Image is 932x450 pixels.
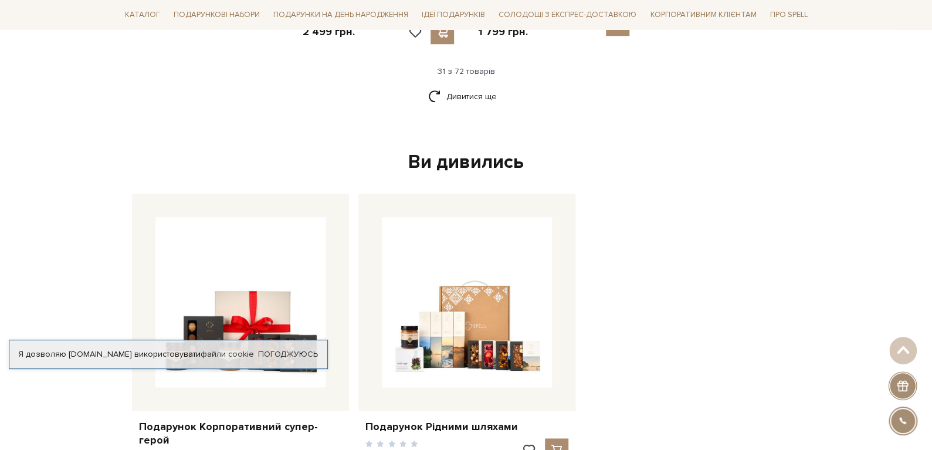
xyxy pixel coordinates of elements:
[303,25,355,39] p: 2 499 грн.
[645,6,761,24] a: Корпоративним клієнтам
[269,6,413,24] a: Подарунки на День народження
[477,25,531,39] p: 1 799 грн.
[201,349,254,359] a: файли cookie
[127,150,805,175] div: Ви дивились
[9,349,327,360] div: Я дозволяю [DOMAIN_NAME] використовувати
[139,420,342,448] a: Подарунок Корпоративний супер-герой
[765,6,812,24] a: Про Spell
[417,6,490,24] a: Ідеї подарунків
[494,5,641,25] a: Солодощі з експрес-доставкою
[120,6,165,24] a: Каталог
[116,66,817,77] div: 31 з 72 товарів
[428,86,504,107] a: Дивитися ще
[169,6,265,24] a: Подарункові набори
[365,420,568,434] a: Подарунок Рідними шляхами
[258,349,318,360] a: Погоджуюсь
